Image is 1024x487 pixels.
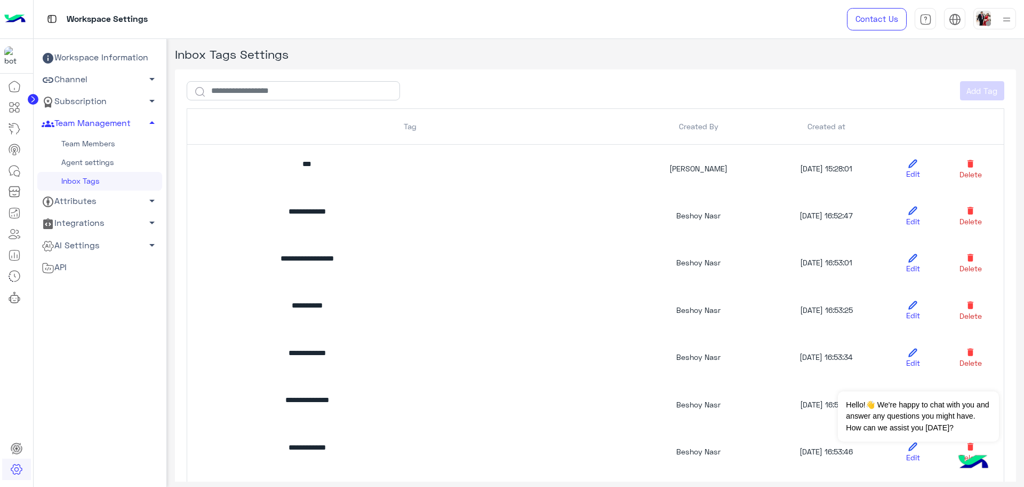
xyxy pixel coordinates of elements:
[187,108,633,144] th: Tag
[37,113,162,135] a: Team Management
[4,8,26,30] img: Logo
[633,428,764,475] td: Beshoy Nasr
[37,172,162,191] a: Inbox Tags
[37,191,162,213] a: Attributes
[633,192,764,239] td: Beshoy Nasr
[146,194,158,207] span: arrow_drop_down
[895,252,932,274] a: Edit
[955,444,992,482] img: hulul-logo.png
[764,239,888,286] td: [DATE] 16:53:01
[764,192,888,239] td: [DATE] 16:52:47
[895,440,932,463] a: Edit
[42,261,67,274] span: API
[633,286,764,333] td: Beshoy Nasr
[944,157,997,180] a: Delete
[764,108,888,144] th: Created at
[1000,13,1013,26] img: profile
[847,8,907,30] a: Contact Us
[944,204,997,227] a: Delete
[633,108,764,144] th: Created By
[944,345,997,368] a: Delete
[895,157,932,180] a: Edit
[633,334,764,381] td: Beshoy Nasr
[764,145,888,192] td: [DATE] 15:28:01
[37,47,162,69] a: Workspace Information
[764,286,888,333] td: [DATE] 16:53:25
[37,213,162,234] a: Integrations
[895,299,932,321] a: Edit
[175,47,1017,61] h4: Inbox Tags Settings
[146,239,158,252] span: arrow_drop_down
[633,145,764,192] td: [PERSON_NAME]
[633,239,764,286] td: Beshoy Nasr
[895,204,932,227] a: Edit
[895,346,932,369] a: Edit
[37,69,162,91] a: Channel
[764,428,888,475] td: [DATE] 16:53:46
[919,13,932,26] img: tab
[146,216,158,229] span: arrow_drop_down
[838,391,998,442] span: Hello!👋 We're happy to chat with you and answer any questions you might have. How can we assist y...
[67,12,148,27] p: Workspace Settings
[4,46,23,66] img: 1403182699927242
[949,13,961,26] img: tab
[764,334,888,381] td: [DATE] 16:53:34
[37,234,162,256] a: AI Settings
[633,381,764,428] td: Beshoy Nasr
[976,11,991,26] img: userImage
[37,135,162,153] a: Team Members
[146,116,158,129] span: arrow_drop_up
[195,87,205,97] img: search icon
[764,381,888,428] td: [DATE] 16:53:39
[944,299,997,321] a: Delete
[146,73,158,85] span: arrow_drop_down
[37,91,162,113] a: Subscription
[915,8,936,30] a: tab
[37,153,162,172] a: Agent settings
[944,440,997,463] a: Delete
[146,95,158,107] span: arrow_drop_down
[45,12,59,26] img: tab
[944,251,997,274] a: Delete
[37,256,162,278] a: API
